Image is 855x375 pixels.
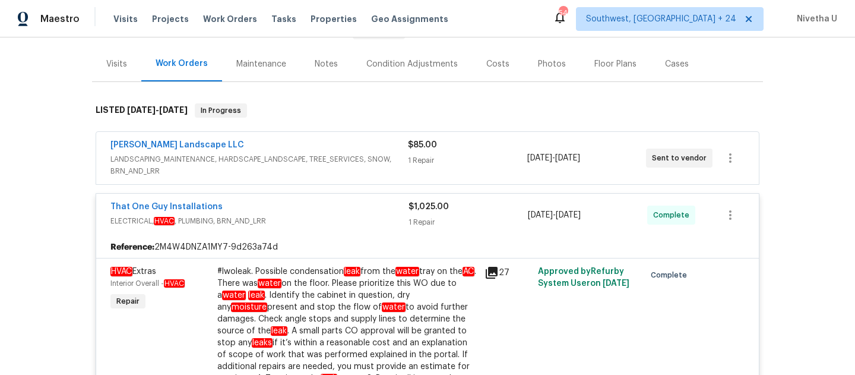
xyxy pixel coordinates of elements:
em: AC [463,267,474,276]
span: Southwest, [GEOGRAPHIC_DATA] + 24 [586,13,736,25]
span: $1,025.00 [408,203,449,211]
em: HVAC [154,217,175,225]
span: Projects [152,13,189,25]
span: - [127,106,188,114]
div: Notes [315,58,338,70]
div: Condition Adjustments [366,58,458,70]
div: Work Orders [156,58,208,70]
em: moisture [231,302,267,312]
div: Floor Plans [594,58,636,70]
a: That One Guy Installations [110,203,223,211]
span: Complete [653,209,694,221]
em: leak [344,267,360,276]
span: Complete [651,269,692,281]
div: Maintenance [236,58,286,70]
span: [DATE] [603,279,629,288]
div: 2M4W4DNZA1MY7-9d263a74d [96,237,759,258]
span: Properties [311,13,357,25]
div: 1 Repair [408,155,527,166]
span: Visits [113,13,138,25]
em: water [258,279,281,288]
em: water [395,267,419,276]
span: [DATE] [556,211,581,219]
span: Tasks [271,15,296,23]
div: Costs [486,58,509,70]
span: In Progress [196,105,246,116]
span: Approved by Refurby System User on [538,267,629,288]
b: Reference: [110,241,154,253]
em: leaks [252,338,273,348]
em: water [382,302,406,312]
span: [DATE] [159,106,188,114]
span: - [528,209,581,221]
div: 543 [559,7,567,19]
div: 27 [484,266,531,280]
em: leak [271,326,287,336]
span: Repair [112,295,144,307]
div: 1 Repair [408,216,528,228]
span: Maestro [40,13,80,25]
span: Geo Assignments [371,13,448,25]
span: Extras [110,267,156,276]
span: [DATE] [527,154,552,162]
span: [DATE] [127,106,156,114]
span: LANDSCAPING_MAINTENANCE, HARDSCAPE_LANDSCAPE, TREE_SERVICES, SNOW, BRN_AND_LRR [110,153,408,177]
em: water [222,291,246,300]
span: Nivetha U [792,13,837,25]
span: [DATE] [555,154,580,162]
span: - [527,152,580,164]
div: Photos [538,58,566,70]
span: Interior Overall - [110,280,185,287]
div: Cases [665,58,689,70]
span: [DATE] [528,211,553,219]
div: Visits [106,58,127,70]
a: [PERSON_NAME] Landscape LLC [110,141,244,149]
h6: LISTED [96,103,188,118]
em: HVAC [110,267,132,276]
div: LISTED [DATE]-[DATE]In Progress [92,92,763,130]
span: $85.00 [408,141,437,149]
span: Sent to vendor [652,152,711,164]
em: leak [248,291,265,300]
span: ELECTRICAL, , PLUMBING, BRN_AND_LRR [110,215,408,227]
em: HVAC [164,279,185,288]
span: Work Orders [203,13,257,25]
